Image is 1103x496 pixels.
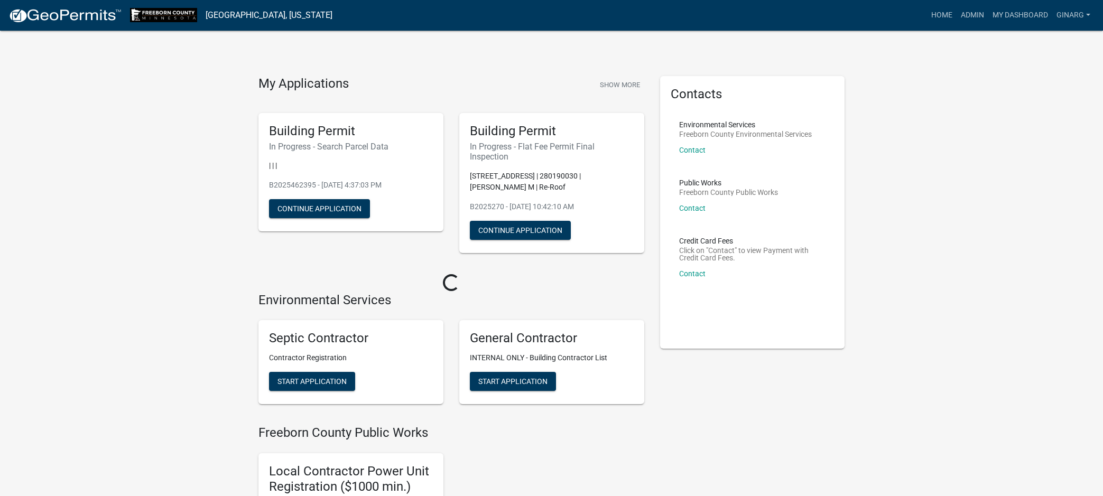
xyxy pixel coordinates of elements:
[470,352,634,363] p: INTERNAL ONLY - Building Contractor List
[1052,5,1095,25] a: ginarg
[679,237,826,245] p: Credit Card Fees
[988,5,1052,25] a: My Dashboard
[470,142,634,162] h6: In Progress - Flat Fee Permit Final Inspection
[927,5,957,25] a: Home
[478,377,548,386] span: Start Application
[470,171,634,193] p: [STREET_ADDRESS] | 280190030 | [PERSON_NAME] M | Re-Roof
[679,189,778,196] p: Freeborn County Public Works
[679,269,706,278] a: Contact
[679,121,812,128] p: Environmental Services
[258,293,644,308] h4: Environmental Services
[277,377,347,386] span: Start Application
[470,331,634,346] h5: General Contractor
[269,160,433,171] p: | | |
[130,8,197,22] img: Freeborn County, Minnesota
[470,201,634,212] p: B2025270 - [DATE] 10:42:10 AM
[269,142,433,152] h6: In Progress - Search Parcel Data
[269,199,370,218] button: Continue Application
[258,425,644,441] h4: Freeborn County Public Works
[470,372,556,391] button: Start Application
[671,87,835,102] h5: Contacts
[470,221,571,240] button: Continue Application
[957,5,988,25] a: Admin
[679,204,706,212] a: Contact
[679,179,778,186] p: Public Works
[269,372,355,391] button: Start Application
[206,6,332,24] a: [GEOGRAPHIC_DATA], [US_STATE]
[596,76,644,93] button: Show More
[258,76,349,92] h4: My Applications
[269,180,433,191] p: B2025462395 - [DATE] 4:37:03 PM
[470,124,634,139] h5: Building Permit
[269,124,433,139] h5: Building Permit
[679,130,812,138] p: Freeborn County Environmental Services
[269,352,433,363] p: Contractor Registration
[269,331,433,346] h5: Septic Contractor
[269,464,433,494] h5: Local Contractor Power Unit Registration ($1000 min.)
[679,146,706,154] a: Contact
[679,247,826,261] p: Click on "Contact" to view Payment with Credit Card Fees.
